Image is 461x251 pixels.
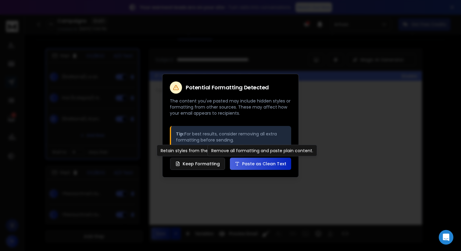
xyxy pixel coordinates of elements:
div: Open Intercom Messenger [439,230,453,245]
button: Paste as Clean Text [230,158,291,170]
p: For best results, consider removing all extra formatting before sending. [176,131,286,143]
div: Remove all formatting and paste plain content. [207,145,317,156]
div: Retain styles from the original source. [157,145,245,156]
strong: Tip: [176,131,184,137]
button: Keep Formatting [170,158,225,170]
p: The content you've pasted may include hidden styles or formatting from other sources. These may a... [170,98,291,116]
h2: Potential Formatting Detected [186,85,269,90]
